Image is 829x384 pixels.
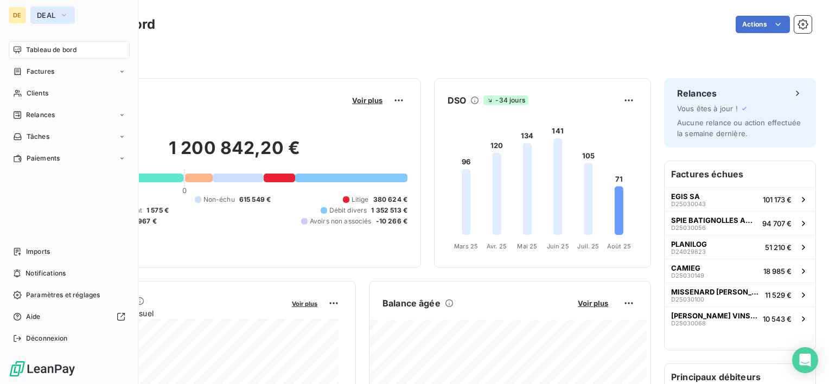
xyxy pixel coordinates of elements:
span: DEAL [37,11,55,20]
span: Débit divers [329,206,367,215]
h6: DSO [448,94,466,107]
button: CAMIEGD2503014918 985 € [665,259,815,283]
span: 101 173 € [763,195,792,204]
a: Aide [9,308,130,325]
tspan: Juin 25 [547,242,569,250]
button: [PERSON_NAME] VINS ET SPIRITUEUXD2503006810 543 € [665,306,815,330]
a: Paramètres et réglages [9,286,130,304]
tspan: Juil. 25 [577,242,599,250]
a: Relances [9,106,130,124]
span: 94 707 € [762,219,792,228]
span: Paramètres et réglages [26,290,100,300]
button: Voir plus [349,95,386,105]
span: 0 [182,186,187,195]
span: Relances [26,110,55,120]
span: Chiffre d'affaires mensuel [61,308,284,319]
h6: Factures échues [665,161,815,187]
img: Logo LeanPay [9,360,76,377]
span: D25030068 [671,320,706,327]
span: EGIS SA [671,192,700,201]
span: 1 575 € [146,206,169,215]
span: Voir plus [292,300,317,308]
span: 18 985 € [763,267,792,276]
button: Voir plus [289,298,321,308]
span: Litige [352,195,369,204]
span: D25030100 [671,296,704,303]
span: Vous êtes à jour ! [677,104,738,113]
span: 1 352 513 € [371,206,407,215]
span: -34 jours [483,95,528,105]
tspan: Avr. 25 [487,242,507,250]
span: 615 549 € [239,195,271,204]
h2: 1 200 842,20 € [61,137,407,170]
div: DE [9,7,26,24]
span: Avoirs non associés [310,216,372,226]
span: Clients [27,88,48,98]
span: SPIE BATIGNOLLES AMITEC [671,216,758,225]
span: 11 529 € [765,291,792,299]
span: Voir plus [352,96,382,105]
a: Imports [9,243,130,260]
span: Tableau de bord [26,45,76,55]
a: Tâches [9,128,130,145]
span: Notifications [25,268,66,278]
h6: Relances [677,87,717,100]
button: SPIE BATIGNOLLES AMITECD2503005694 707 € [665,211,815,235]
span: PLANILOG [671,240,707,248]
span: 380 624 € [373,195,407,204]
span: CAMIEG [671,264,700,272]
tspan: Mai 25 [517,242,537,250]
h6: Balance âgée [382,297,441,310]
tspan: Mars 25 [454,242,478,250]
span: D25030056 [671,225,706,231]
span: Déconnexion [26,334,68,343]
span: 51 210 € [765,243,792,252]
span: D25030043 [671,201,706,207]
span: Voir plus [578,299,608,308]
span: D24029823 [671,248,706,255]
a: Clients [9,85,130,102]
span: Aide [26,312,41,322]
span: Aucune relance ou action effectuée la semaine dernière. [677,118,801,138]
button: PLANILOGD2402982351 210 € [665,235,815,259]
span: Imports [26,247,50,257]
button: MISSENARD [PERSON_NAME] BD2503010011 529 € [665,283,815,306]
button: EGIS SAD25030043101 173 € [665,187,815,211]
button: Actions [736,16,790,33]
span: D25030149 [671,272,704,279]
tspan: Août 25 [607,242,631,250]
span: Paiements [27,153,60,163]
a: Tableau de bord [9,41,130,59]
span: Tâches [27,132,49,142]
button: Voir plus [575,298,611,308]
a: Paiements [9,150,130,167]
span: Non-échu [203,195,235,204]
span: 10 543 € [763,315,792,323]
div: Open Intercom Messenger [792,347,818,373]
span: Factures [27,67,54,76]
span: MISSENARD [PERSON_NAME] B [671,287,761,296]
span: [PERSON_NAME] VINS ET SPIRITUEUX [671,311,758,320]
span: -10 266 € [376,216,407,226]
a: Factures [9,63,130,80]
